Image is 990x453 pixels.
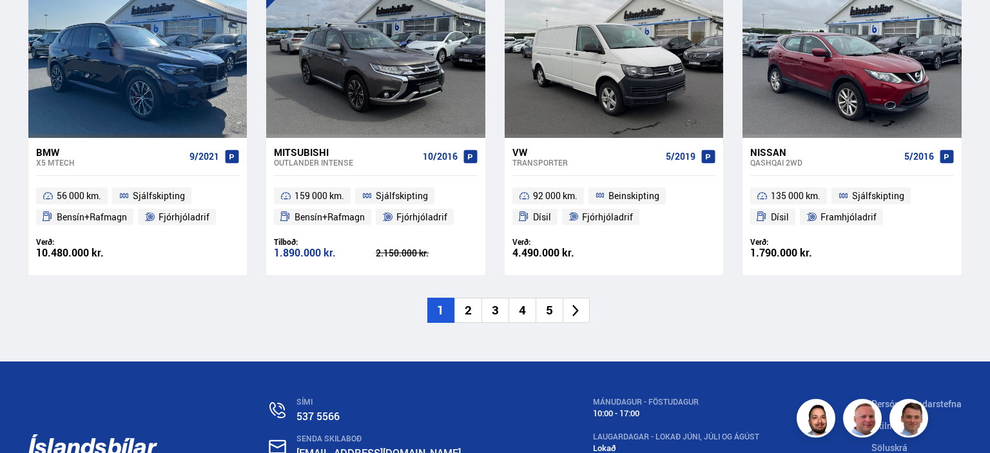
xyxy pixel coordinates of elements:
[533,209,551,225] span: Dísil
[57,188,101,204] span: 56 000 km.
[891,401,930,439] img: FbJEzSuNWCJXmdc-.webp
[296,398,481,407] div: SÍMI
[533,188,577,204] span: 92 000 km.
[742,138,961,276] a: Nissan Qashqai 2WD 5/2016 135 000 km. Sjálfskipting Dísil Framhjóladrif Verð: 1.790.000 kr.
[36,146,184,158] div: BMW
[269,402,286,418] img: n0V2lOsqF3l1V2iz.svg
[376,188,428,204] span: Sjálfskipting
[593,409,759,418] div: 10:00 - 17:00
[274,146,417,158] div: Mitsubishi
[295,209,365,225] span: Bensín+Rafmagn
[505,138,723,276] a: VW Transporter 5/2019 92 000 km. Beinskipting Dísil Fjórhjóladrif Verð: 4.490.000 kr.
[296,409,340,423] a: 537 5566
[274,237,376,247] div: Tilboð:
[845,401,884,439] img: siFngHWaQ9KaOqBr.png
[28,138,247,276] a: BMW X5 MTECH 9/2021 56 000 km. Sjálfskipting Bensín+Rafmagn Fjórhjóladrif Verð: 10.480.000 kr.
[57,209,127,225] span: Bensín+Rafmagn
[750,158,898,167] div: Qashqai 2WD
[274,247,376,258] div: 1.890.000 kr.
[509,298,536,323] li: 4
[852,188,904,204] span: Sjálfskipting
[133,188,185,204] span: Sjálfskipting
[512,237,614,247] div: Verð:
[189,151,219,162] span: 9/2021
[376,249,478,258] div: 2.150.000 kr.
[750,237,852,247] div: Verð:
[608,188,659,204] span: Beinskipting
[36,158,184,167] div: X5 MTECH
[536,298,563,323] li: 5
[799,401,837,439] img: nhp88E3Fdnt1Opn2.png
[396,209,447,225] span: Fjórhjóladrif
[871,398,962,410] a: Persónuverndarstefna
[582,209,633,225] span: Fjórhjóladrif
[593,443,759,453] div: Lokað
[423,151,458,162] span: 10/2016
[427,298,454,323] li: 1
[159,209,209,225] span: Fjórhjóladrif
[512,158,661,167] div: Transporter
[593,398,759,407] div: MÁNUDAGUR - FÖSTUDAGUR
[10,5,49,44] button: Open LiveChat chat widget
[512,146,661,158] div: VW
[274,158,417,167] div: Outlander INTENSE
[454,298,481,323] li: 2
[36,237,138,247] div: Verð:
[771,188,820,204] span: 135 000 km.
[904,151,934,162] span: 5/2016
[666,151,695,162] span: 5/2019
[481,298,509,323] li: 3
[820,209,877,225] span: Framhjóladrif
[771,209,789,225] span: Dísil
[296,434,481,443] div: SENDA SKILABOÐ
[295,188,344,204] span: 159 000 km.
[750,146,898,158] div: Nissan
[750,247,852,258] div: 1.790.000 kr.
[512,247,614,258] div: 4.490.000 kr.
[36,247,138,258] div: 10.480.000 kr.
[266,138,485,276] a: Mitsubishi Outlander INTENSE 10/2016 159 000 km. Sjálfskipting Bensín+Rafmagn Fjórhjóladrif Tilbo...
[593,432,759,441] div: LAUGARDAGAR - Lokað Júni, Júli og Ágúst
